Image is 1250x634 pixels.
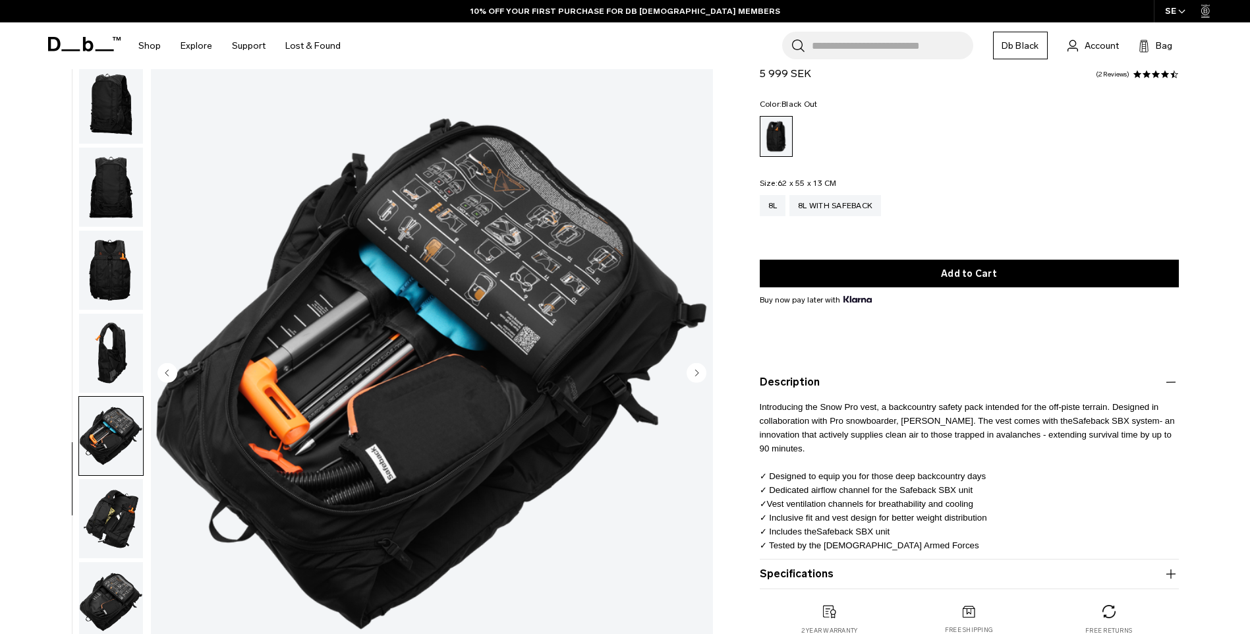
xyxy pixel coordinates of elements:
span: Account [1085,39,1119,53]
span: ✓ [760,499,767,509]
button: Snow Pro Vest 8L with Safeback [78,478,144,559]
img: Snow Pro Vest 8L with Safeback [79,314,143,393]
a: Shop [138,22,161,69]
span: Buy now pay later with [760,294,872,306]
legend: Color: [760,100,818,108]
a: Support [232,22,266,69]
a: 10% OFF YOUR FIRST PURCHASE FOR DB [DEMOGRAPHIC_DATA] MEMBERS [470,5,780,17]
span: Bag [1156,39,1172,53]
span: Black Out [781,100,817,109]
a: 2 reviews [1096,71,1129,78]
button: Add to Cart [760,260,1179,287]
span: ✓ Designed to equip you for those deep backcountry days ✓ Dedicated airflow channel for the Safeb... [760,471,986,495]
img: Snow Pro Vest 8L with Safeback [79,65,143,144]
span: 5 999 SEK [760,67,811,80]
button: Specifications [760,566,1179,582]
span: Introducing the Snow Pro vest, a backcountry safety pack intended for the off-piste terrain. Desi... [760,402,1175,453]
button: Description [760,374,1179,390]
a: 8L [760,195,786,216]
button: Bag [1139,38,1172,53]
button: Next slide [687,362,706,385]
a: Account [1067,38,1119,53]
img: Snow Pro Vest 8L with Safeback [79,231,143,310]
img: Snow Pro Vest 8L with Safeback [79,397,143,476]
button: Previous slide [157,362,177,385]
button: Snow Pro Vest 8L with Safeback [78,230,144,310]
a: Safeback SBX unit [816,527,890,536]
a: Black Out [760,116,793,157]
a: Explore [181,22,212,69]
img: Snow Pro Vest 8L with Safeback [79,148,143,227]
a: Lost & Found [285,22,341,69]
span: 62 x 55 x 13 CM [778,179,837,188]
span: Vest ventilation channels for breathability and cooling ✓ Inclusive fit and vest design for bette... [760,499,987,550]
a: 8L with Safeback [789,195,881,216]
nav: Main Navigation [128,22,351,69]
a: Db Black [993,32,1048,59]
img: Snow Pro Vest 8L with Safeback [79,479,143,558]
legend: Size: [760,179,837,187]
button: Snow Pro Vest 8L with Safeback [78,147,144,227]
a: Safeback SBX system [1073,416,1160,426]
button: Snow Pro Vest 8L with Safeback [78,313,144,393]
button: Snow Pro Vest 8L with Safeback [78,396,144,476]
img: {"height" => 20, "alt" => "Klarna"} [843,296,872,303]
button: Snow Pro Vest 8L with Safeback [78,65,144,145]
